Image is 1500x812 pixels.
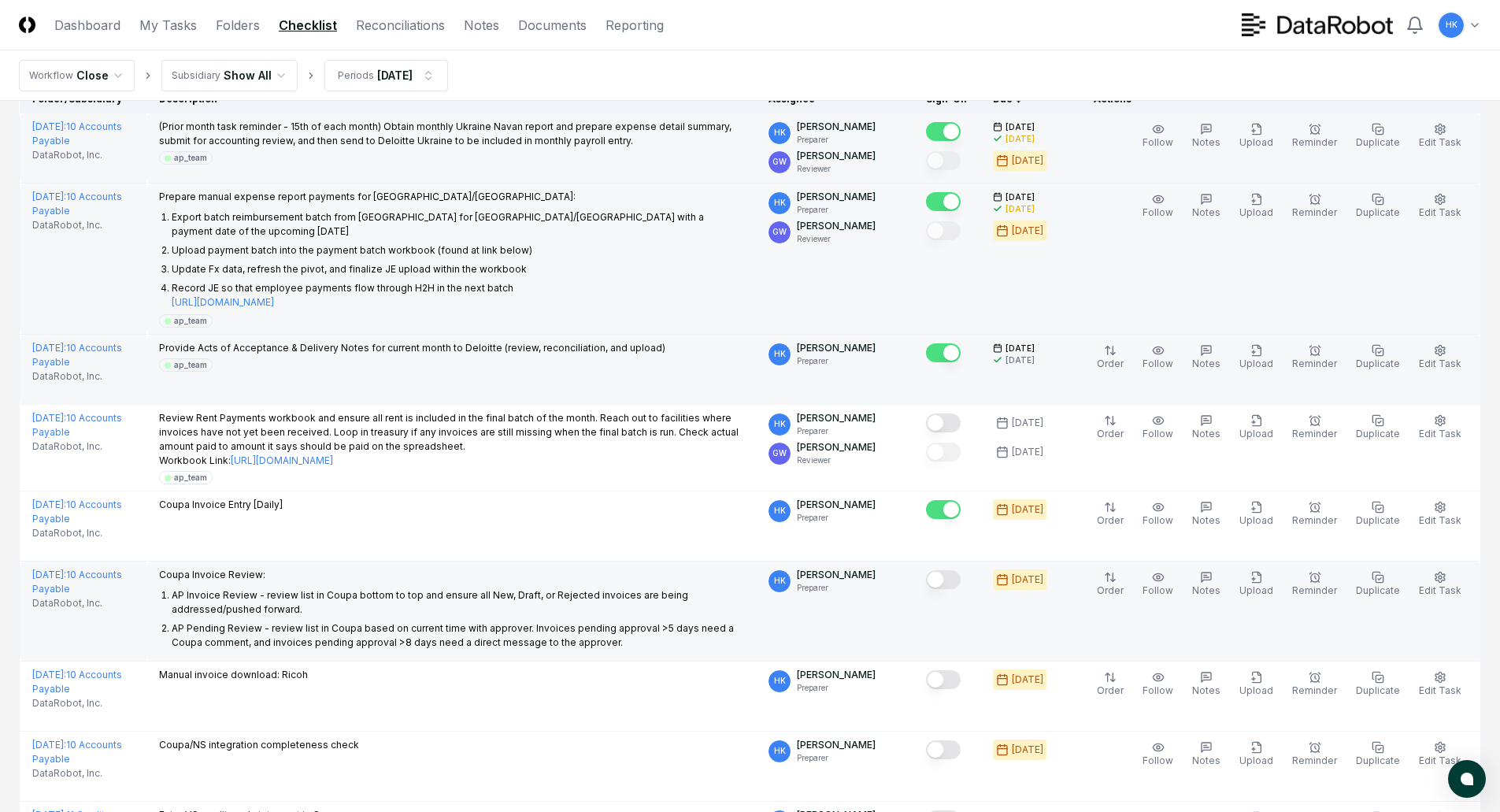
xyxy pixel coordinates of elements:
span: [DATE] : [32,121,66,132]
div: ap_team [174,152,207,164]
div: ap_team [174,472,207,484]
div: Subsidiary [172,69,220,83]
button: Upload [1236,668,1276,701]
a: Dashboard [54,16,120,35]
span: [DATE] [1006,191,1035,203]
button: Edit Task [1416,668,1465,701]
p: Preparer [797,752,876,764]
button: Upload [1236,190,1276,223]
a: [URL][DOMAIN_NAME] [172,295,274,310]
p: [PERSON_NAME] [797,568,876,582]
button: Mark complete [926,151,961,170]
button: Upload [1236,341,1276,374]
p: [PERSON_NAME] [797,120,876,134]
p: Preparer [797,512,876,524]
p: Provide Acts of Acceptance & Delivery Notes for current month to Deloitte (review, reconciliation... [159,341,665,355]
button: Periods[DATE] [324,60,448,91]
span: Edit Task [1419,755,1461,766]
p: Reviewer [797,163,876,175]
span: Edit Task [1419,358,1461,369]
li: Record JE so that employee payments flow through H2H in the next batch [172,281,743,310]
span: HK [774,675,786,687]
button: Notes [1189,341,1224,374]
button: atlas-launcher [1448,760,1486,798]
span: [DATE] : [32,569,66,580]
span: Notes [1192,206,1220,218]
p: [PERSON_NAME] [797,341,876,355]
span: Order [1097,428,1124,439]
button: Mark complete [926,500,961,519]
span: Reminder [1292,514,1337,526]
span: Notes [1192,514,1220,526]
button: Edit Task [1416,190,1465,223]
a: [DATE]:10 Accounts Payable [32,739,122,765]
span: [DATE] : [32,499,66,510]
button: Mark complete [926,343,961,362]
span: Order [1097,358,1124,369]
p: [PERSON_NAME] [797,219,876,233]
p: Preparer [797,355,876,367]
a: [DATE]:10 Accounts Payable [32,121,122,146]
div: [DATE] [1012,224,1043,238]
span: HK [774,745,786,757]
span: Upload [1239,684,1273,696]
button: Duplicate [1353,668,1403,701]
span: Follow [1143,358,1173,369]
button: Edit Task [1416,568,1465,601]
button: Notes [1189,568,1224,601]
span: Duplicate [1356,584,1400,596]
a: [DATE]:10 Accounts Payable [32,569,122,595]
button: Follow [1139,120,1176,153]
li: AP Invoice Review - review list in Coupa bottom to top and ensure all New, Draft, or Rejected inv... [172,588,743,617]
div: Workflow [29,69,73,83]
button: Duplicate [1353,738,1403,771]
span: HK [774,418,786,430]
span: Follow [1143,684,1173,696]
span: Reminder [1292,684,1337,696]
span: GW [772,447,787,459]
li: Update Fx data, refresh the pivot, and finalize JE upload within the workbook [172,262,743,276]
button: Edit Task [1416,341,1465,374]
span: Follow [1143,755,1173,766]
p: Coupa Invoice Review: [159,568,743,582]
span: [DATE] [1006,343,1035,354]
button: Notes [1189,498,1224,531]
button: Order [1094,341,1127,374]
span: Upload [1239,755,1273,766]
span: DataRobot, Inc. [32,596,102,610]
button: Mark complete [926,413,961,432]
span: Reminder [1292,428,1337,439]
button: Mark complete [926,122,961,141]
span: DataRobot, Inc. [32,526,102,540]
span: Upload [1239,206,1273,218]
span: Follow [1143,584,1173,596]
span: Edit Task [1419,514,1461,526]
span: Reminder [1292,584,1337,596]
div: [DATE] [1012,445,1043,459]
span: [DATE] : [32,739,66,751]
button: Duplicate [1353,568,1403,601]
span: Edit Task [1419,684,1461,696]
div: Periods [338,69,374,83]
div: ap_team [174,359,207,371]
p: [PERSON_NAME] [797,440,876,454]
button: Reminder [1289,738,1340,771]
p: Prepare manual expense report payments for [GEOGRAPHIC_DATA]/[GEOGRAPHIC_DATA]: [159,190,743,204]
button: Follow [1139,568,1176,601]
button: Duplicate [1353,341,1403,374]
a: Checklist [279,16,337,35]
button: Notes [1189,668,1224,701]
button: Notes [1189,738,1224,771]
button: Order [1094,498,1127,531]
span: Upload [1239,358,1273,369]
div: [DATE] [1006,133,1035,145]
img: DataRobot logo [1242,13,1393,36]
span: Upload [1239,428,1273,439]
button: Follow [1139,738,1176,771]
button: Follow [1139,668,1176,701]
button: Mark complete [926,221,961,240]
div: [DATE] [377,67,413,83]
button: Follow [1139,498,1176,531]
span: HK [774,575,786,587]
span: Duplicate [1356,206,1400,218]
